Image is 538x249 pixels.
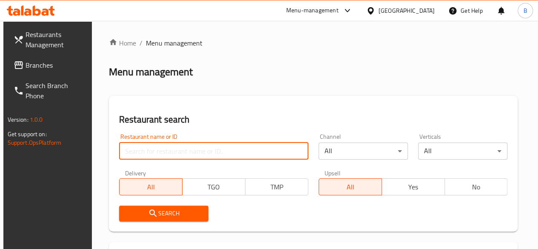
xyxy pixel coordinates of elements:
[109,65,193,79] h2: Menu management
[119,178,182,195] button: All
[109,38,518,48] nav: breadcrumb
[245,178,308,195] button: TMP
[286,6,339,16] div: Menu-management
[123,181,179,193] span: All
[7,55,93,75] a: Branches
[26,80,86,101] span: Search Branch Phone
[139,38,142,48] li: /
[8,137,62,148] a: Support.OpsPlatform
[26,60,86,70] span: Branches
[448,181,504,193] span: No
[119,206,208,221] button: Search
[7,75,93,106] a: Search Branch Phone
[249,181,305,193] span: TMP
[125,170,146,176] label: Delivery
[126,208,202,219] span: Search
[444,178,508,195] button: No
[523,6,527,15] span: B
[26,29,86,50] span: Restaurants Management
[322,181,379,193] span: All
[119,113,508,126] h2: Restaurant search
[379,6,435,15] div: [GEOGRAPHIC_DATA]
[418,143,507,160] div: All
[182,178,245,195] button: TGO
[186,181,242,193] span: TGO
[381,178,445,195] button: Yes
[8,129,47,140] span: Get support on:
[319,178,382,195] button: All
[325,170,340,176] label: Upsell
[119,143,308,160] input: Search for restaurant name or ID..
[30,114,43,125] span: 1.0.0
[385,181,441,193] span: Yes
[7,24,93,55] a: Restaurants Management
[109,38,136,48] a: Home
[8,114,28,125] span: Version:
[319,143,408,160] div: All
[146,38,202,48] span: Menu management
